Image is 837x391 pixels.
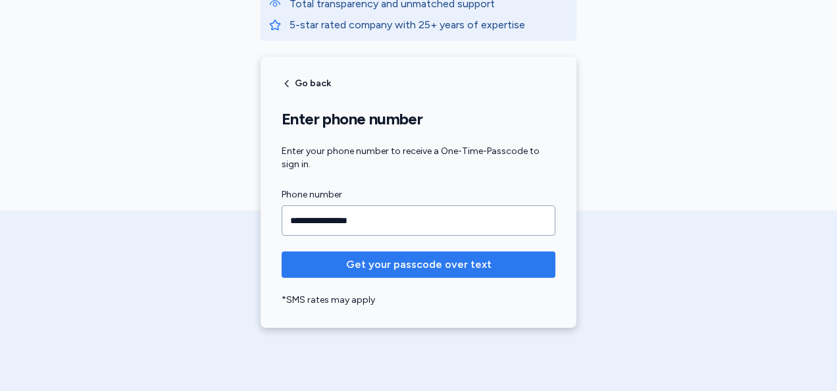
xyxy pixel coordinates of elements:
[346,257,492,273] span: Get your passcode over text
[282,78,331,89] button: Go back
[295,79,331,88] span: Go back
[282,205,555,236] input: Phone number
[282,251,555,278] button: Get your passcode over text
[282,145,555,171] div: Enter your phone number to receive a One-Time-Passcode to sign in.
[282,294,555,307] div: *SMS rates may apply
[282,187,555,203] label: Phone number
[282,109,555,129] h1: Enter phone number
[290,17,569,33] p: 5-star rated company with 25+ years of expertise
